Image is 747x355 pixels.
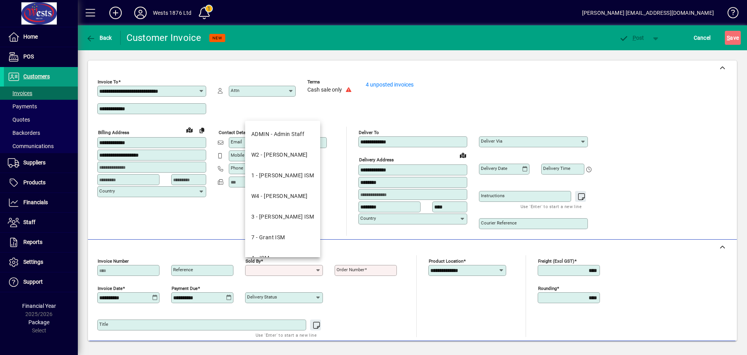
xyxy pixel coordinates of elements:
div: Wests 1876 Ltd [153,7,191,19]
span: Back [86,35,112,41]
mat-label: Deliver via [481,138,502,144]
a: Backorders [4,126,78,140]
mat-option: A - ISM . [245,248,320,268]
div: 3 - [PERSON_NAME] ISM [251,213,314,221]
a: POS [4,47,78,67]
mat-label: Country [360,215,376,221]
a: 4 unposted invoices [366,81,414,88]
span: Financial Year [22,303,56,309]
span: Invoices [8,90,32,96]
mat-label: Delivery date [481,166,507,171]
mat-label: Invoice number [98,258,129,264]
div: A - ISM . [251,254,272,262]
mat-hint: Use 'Enter' to start a new line [256,330,317,339]
mat-option: 3 - David ISM [245,207,320,227]
div: 7 - Grant ISM [251,233,285,242]
mat-label: Invoice date [98,286,123,291]
a: View on map [457,149,469,161]
span: NEW [212,35,222,41]
mat-label: Attn [231,88,239,93]
span: S [727,35,730,41]
span: Suppliers [23,159,46,166]
a: Products [4,173,78,193]
span: Customers [23,73,50,79]
a: Payments [4,100,78,113]
mat-label: Courier Reference [481,220,517,226]
div: ADMIN - Admin Staff [251,130,304,138]
div: W2 - [PERSON_NAME] [251,151,308,159]
mat-label: Country [99,188,115,194]
button: Profile [128,6,153,20]
app-page-header-button: Back [78,31,121,45]
mat-label: Delivery status [247,294,277,300]
a: Staff [4,213,78,232]
button: Post [615,31,648,45]
a: Quotes [4,113,78,126]
mat-label: Mobile [231,152,244,158]
mat-label: Payment due [172,286,198,291]
mat-label: Freight (excl GST) [538,258,574,264]
mat-label: Instructions [481,193,505,198]
mat-label: Product location [429,258,463,264]
span: ave [727,32,739,44]
mat-label: Rounding [538,286,557,291]
button: Save [725,31,741,45]
mat-label: Reference [173,267,193,272]
span: Financials [23,199,48,205]
span: P [633,35,636,41]
button: Cancel [692,31,713,45]
mat-option: 7 - Grant ISM [245,227,320,248]
span: Quotes [8,117,30,123]
mat-label: Title [99,321,108,327]
span: Home [23,34,38,40]
span: Cash sale only [307,87,342,93]
span: Payments [8,103,37,110]
mat-option: ADMIN - Admin Staff [245,124,320,145]
mat-option: W2 - Angela [245,145,320,165]
span: POS [23,53,34,60]
mat-option: W4 - Craig [245,186,320,207]
mat-label: Email [231,139,242,145]
mat-label: Phone [231,165,243,171]
button: Back [84,31,114,45]
span: Support [23,279,43,285]
span: Package [28,319,49,325]
mat-label: Deliver To [359,130,379,135]
mat-label: Sold by [245,258,261,264]
span: ost [619,35,644,41]
mat-label: Order number [337,267,365,272]
a: Communications [4,140,78,153]
span: Settings [23,259,43,265]
mat-label: Delivery time [543,166,570,171]
a: View on map [183,124,196,136]
button: Add [103,6,128,20]
div: Customer Invoice [126,32,202,44]
a: Reports [4,233,78,252]
div: 1 - [PERSON_NAME] ISM [251,171,314,180]
a: Knowledge Base [722,2,737,27]
div: [PERSON_NAME] [EMAIL_ADDRESS][DOMAIN_NAME] [582,7,714,19]
a: Financials [4,193,78,212]
mat-label: Invoice To [98,79,118,85]
span: Staff [23,219,35,225]
span: Backorders [8,130,40,136]
span: Products [23,179,46,185]
mat-hint: Use 'Enter' to start a new line [521,202,582,211]
a: Invoices [4,87,78,100]
button: Copy to Delivery address [196,124,208,136]
a: Support [4,272,78,292]
span: Terms [307,79,354,85]
span: Communications [8,143,54,149]
a: Suppliers [4,153,78,173]
mat-option: 1 - Carol ISM [245,165,320,186]
div: W4 - [PERSON_NAME] [251,192,308,200]
span: Reports [23,239,42,245]
a: Settings [4,253,78,272]
span: Cancel [694,32,711,44]
a: Home [4,27,78,47]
